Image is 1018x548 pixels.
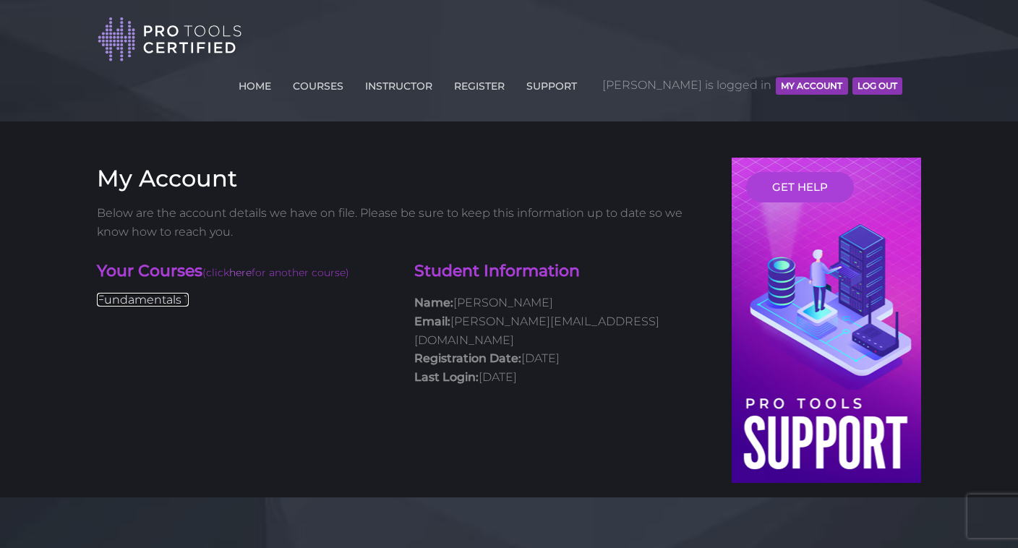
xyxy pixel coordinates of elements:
[852,77,902,95] button: Log Out
[776,77,847,95] button: MY ACCOUNT
[362,72,436,95] a: INSTRUCTOR
[414,351,521,365] strong: Registration Date:
[602,64,902,107] span: [PERSON_NAME] is logged in
[97,293,189,307] a: Fundamentals 1
[746,172,854,202] a: GET HELP
[229,266,252,279] a: here
[98,16,242,63] img: Pro Tools Certified Logo
[414,370,479,384] strong: Last Login:
[289,72,347,95] a: COURSES
[414,296,453,309] strong: Name:
[414,314,450,328] strong: Email:
[450,72,508,95] a: REGISTER
[414,260,710,283] h4: Student Information
[523,72,581,95] a: SUPPORT
[97,260,393,284] h4: Your Courses
[97,204,710,241] p: Below are the account details we have on file. Please be sure to keep this information up to date...
[202,266,349,279] span: (click for another course)
[414,294,710,386] p: [PERSON_NAME] [PERSON_NAME][EMAIL_ADDRESS][DOMAIN_NAME] [DATE] [DATE]
[97,165,710,192] h3: My Account
[235,72,275,95] a: HOME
